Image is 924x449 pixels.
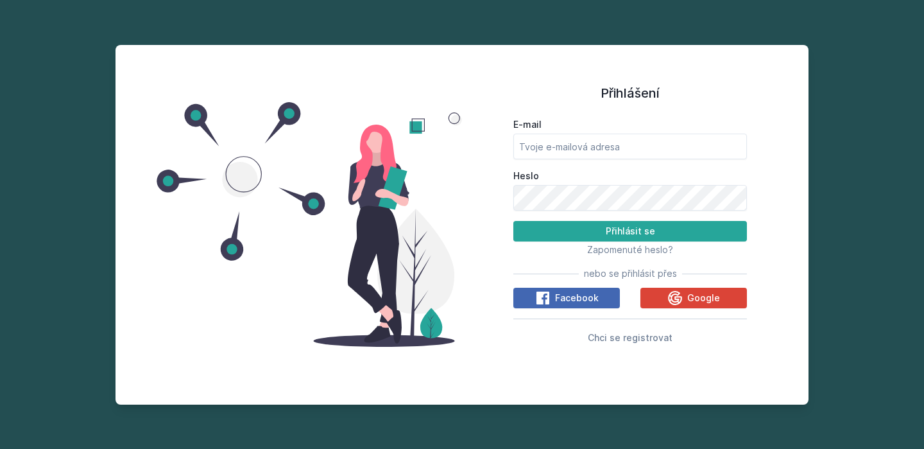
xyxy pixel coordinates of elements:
span: Chci se registrovat [588,332,672,343]
label: E-mail [513,118,747,131]
h1: Přihlášení [513,84,747,103]
input: Tvoje e-mailová adresa [513,134,747,159]
span: Google [687,292,720,304]
span: Zapomenuté heslo? [587,244,673,255]
button: Google [640,288,747,308]
button: Chci se registrovat [588,330,672,345]
span: nebo se přihlásit přes [584,267,677,280]
button: Facebook [513,288,620,308]
label: Heslo [513,170,747,182]
span: Facebook [555,292,599,304]
button: Přihlásit se [513,221,747,242]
